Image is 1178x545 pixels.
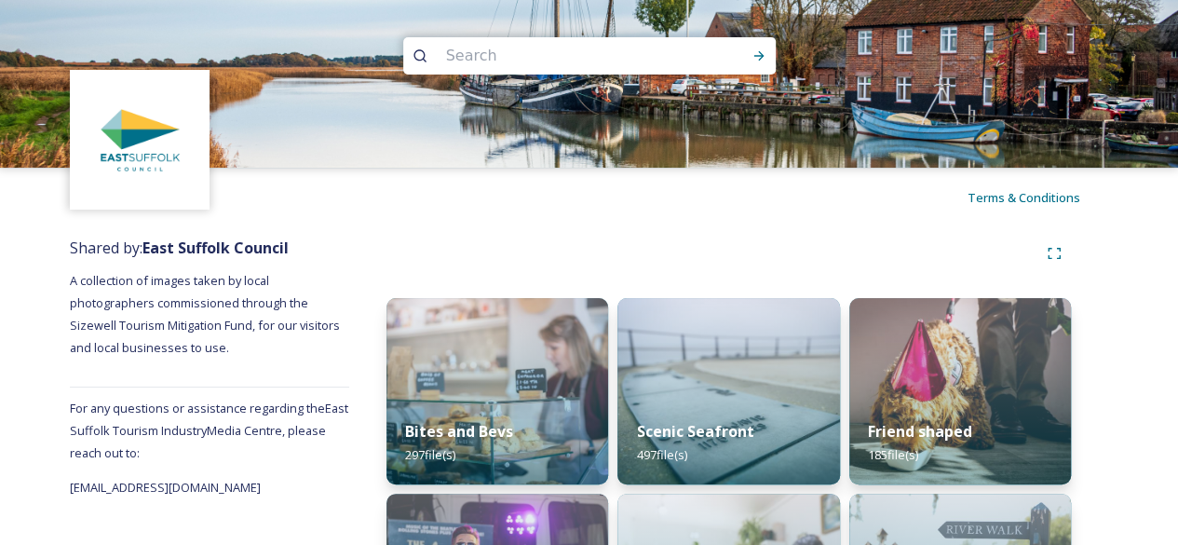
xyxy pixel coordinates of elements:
img: ddd00b8e-fed8-4ace-b05d-a63b8df0f5dd.jpg [73,73,208,208]
input: Search [437,35,692,76]
span: [EMAIL_ADDRESS][DOMAIN_NAME] [70,479,261,496]
span: Shared by: [70,238,289,258]
img: 7b3cc291-268c-4e24-ab07-34cc75eeaa57.jpg [617,298,839,484]
strong: Friend shaped [868,421,972,442]
span: 185 file(s) [868,446,918,463]
a: Terms & Conditions [968,186,1108,209]
span: A collection of images taken by local photographers commissioned through the Sizewell Tourism Mit... [70,272,343,356]
strong: Bites and Bevs [405,421,513,442]
span: 497 file(s) [636,446,686,463]
span: 297 file(s) [405,446,455,463]
strong: Scenic Seafront [636,421,753,442]
img: 187ad332-59d7-4936-919b-e09a8ec764f7.jpg [386,298,608,484]
img: 12846849-7869-412f-8e03-be1d49a9a142.jpg [849,298,1071,484]
span: For any questions or assistance regarding the East Suffolk Tourism Industry Media Centre, please ... [70,400,348,461]
strong: East Suffolk Council [142,238,289,258]
span: Terms & Conditions [968,189,1080,206]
